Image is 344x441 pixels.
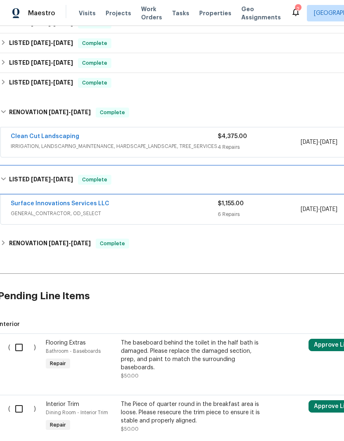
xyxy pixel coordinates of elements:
[9,78,73,88] h6: LISTED
[6,398,43,436] div: ( )
[9,239,91,249] h6: RENOVATION
[31,80,51,85] span: [DATE]
[31,60,51,66] span: [DATE]
[11,134,79,139] a: Clean Cut Landscaping
[6,336,43,382] div: ( )
[301,139,318,145] span: [DATE]
[218,210,301,218] div: 6 Repairs
[97,108,128,117] span: Complete
[53,176,73,182] span: [DATE]
[301,206,318,212] span: [DATE]
[31,40,51,46] span: [DATE]
[121,339,266,372] div: The baseboard behind the toilet in the half bath is damaged. Please replace the damaged section, ...
[11,209,218,218] span: GENERAL_CONTRACTOR, OD_SELECT
[46,401,79,407] span: Interior Trim
[46,340,86,346] span: Flooring Extras
[218,201,244,206] span: $1,155.00
[49,240,91,246] span: -
[106,9,131,17] span: Projects
[71,109,91,115] span: [DATE]
[79,39,111,47] span: Complete
[11,201,109,206] a: Surface Innovations Services LLC
[295,5,301,13] div: 2
[53,40,73,46] span: [DATE]
[31,80,73,85] span: -
[31,176,73,182] span: -
[301,205,337,213] span: -
[121,400,266,425] div: The Piece of quarter round in the breakfast area is loose. Please resecure the trim piece to ensu...
[9,58,73,68] h6: LISTED
[320,139,337,145] span: [DATE]
[49,109,68,115] span: [DATE]
[28,9,55,17] span: Maestro
[172,10,189,16] span: Tasks
[79,59,111,67] span: Complete
[49,240,68,246] span: [DATE]
[79,79,111,87] span: Complete
[31,40,73,46] span: -
[301,138,337,146] span: -
[53,80,73,85] span: [DATE]
[31,176,51,182] span: [DATE]
[121,427,139,432] span: $50.00
[9,175,73,185] h6: LISTED
[241,5,281,21] span: Geo Assignments
[218,134,247,139] span: $4,375.00
[49,109,91,115] span: -
[11,142,218,150] span: IRRIGATION, LANDSCAPING_MAINTENANCE, HARDSCAPE_LANDSCAPE, TREE_SERVICES
[46,410,108,415] span: Dining Room - Interior Trim
[71,240,91,246] span: [DATE]
[79,176,111,184] span: Complete
[31,60,73,66] span: -
[79,9,96,17] span: Visits
[47,421,69,429] span: Repair
[121,373,139,378] span: $50.00
[218,143,301,151] div: 4 Repairs
[53,60,73,66] span: [DATE]
[47,359,69,368] span: Repair
[46,349,101,354] span: Bathroom - Baseboards
[9,38,73,48] h6: LISTED
[9,108,91,117] h6: RENOVATION
[320,206,337,212] span: [DATE]
[199,9,231,17] span: Properties
[141,5,162,21] span: Work Orders
[97,239,128,248] span: Complete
